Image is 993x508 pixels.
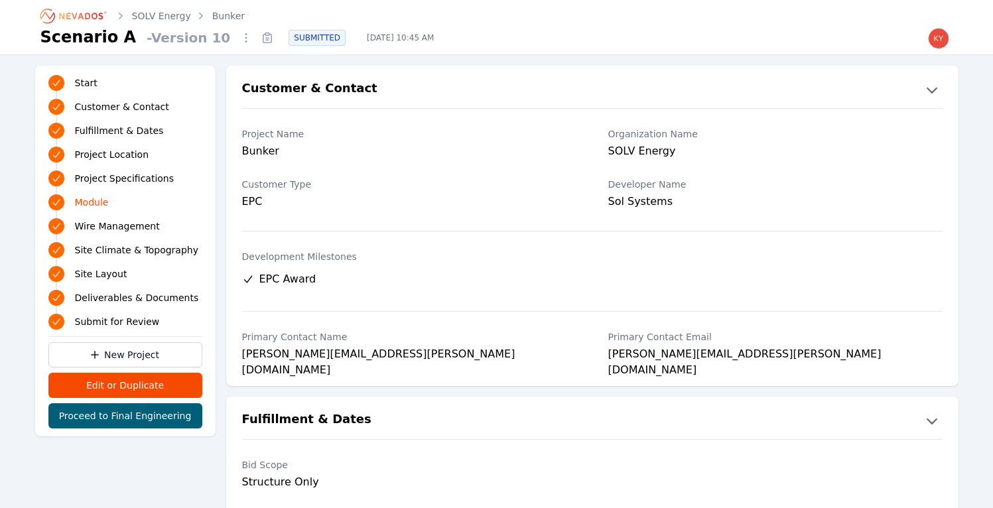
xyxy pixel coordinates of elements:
[212,9,245,23] a: Bunker
[40,5,245,27] nav: Breadcrumb
[608,194,943,212] div: Sol Systems
[75,243,198,257] span: Site Climate & Topography
[132,9,191,23] a: SOLV Energy
[242,410,371,431] h2: Fulfillment & Dates
[242,143,576,162] div: Bunker
[608,143,943,162] div: SOLV Energy
[75,148,149,161] span: Project Location
[75,220,160,233] span: Wire Management
[75,196,109,209] span: Module
[48,403,202,428] button: Proceed to Final Engineering
[75,315,160,328] span: Submit for Review
[40,27,137,48] h1: Scenario A
[242,474,576,490] div: Structure Only
[242,127,576,141] label: Project Name
[242,250,943,263] label: Development Milestones
[259,271,316,287] span: EPC Award
[242,79,377,100] h2: Customer & Contact
[226,79,959,100] button: Customer & Contact
[242,178,576,191] label: Customer Type
[75,76,98,90] span: Start
[48,342,202,367] a: New Project
[356,32,444,43] span: [DATE] 10:45 AM
[226,410,959,431] button: Fulfillment & Dates
[48,373,202,398] button: Edit or Duplicate
[242,194,576,210] div: EPC
[75,100,169,113] span: Customer & Contact
[141,29,235,47] span: - Version 10
[289,30,346,46] div: SUBMITTED
[75,267,127,281] span: Site Layout
[48,74,202,331] nav: Progress
[75,172,174,185] span: Project Specifications
[608,330,943,344] label: Primary Contact Email
[608,127,943,141] label: Organization Name
[75,291,199,304] span: Deliverables & Documents
[608,346,943,365] div: [PERSON_NAME][EMAIL_ADDRESS][PERSON_NAME][DOMAIN_NAME]
[242,458,576,472] label: Bid Scope
[242,346,576,365] div: [PERSON_NAME][EMAIL_ADDRESS][PERSON_NAME][DOMAIN_NAME]
[608,178,943,191] label: Developer Name
[242,330,576,344] label: Primary Contact Name
[928,28,949,49] img: kyle.macdougall@nevados.solar
[75,124,164,137] span: Fulfillment & Dates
